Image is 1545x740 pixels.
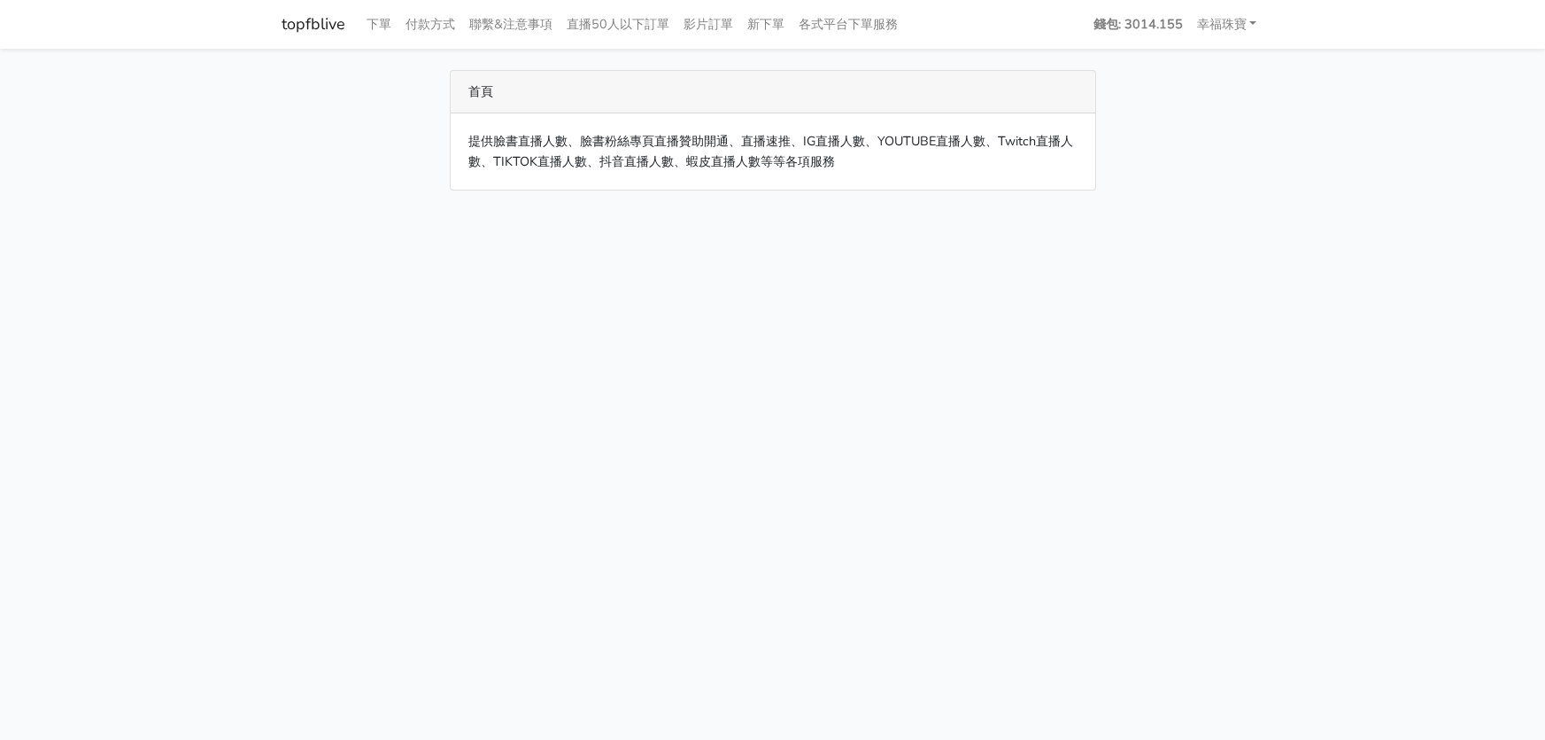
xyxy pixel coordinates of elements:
a: 錢包: 3014.155 [1086,7,1190,42]
a: 付款方式 [398,7,462,42]
a: 幸福珠寶 [1190,7,1264,42]
div: 首頁 [451,71,1095,113]
a: 聯繫&注意事項 [462,7,560,42]
a: topfblive [282,7,345,42]
a: 新下單 [740,7,792,42]
div: 提供臉書直播人數、臉書粉絲專頁直播贊助開通、直播速推、IG直播人數、YOUTUBE直播人數、Twitch直播人數、TIKTOK直播人數、抖音直播人數、蝦皮直播人數等等各項服務 [451,113,1095,190]
strong: 錢包: 3014.155 [1093,15,1183,33]
a: 直播50人以下訂單 [560,7,676,42]
a: 各式平台下單服務 [792,7,905,42]
a: 影片訂單 [676,7,740,42]
a: 下單 [359,7,398,42]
